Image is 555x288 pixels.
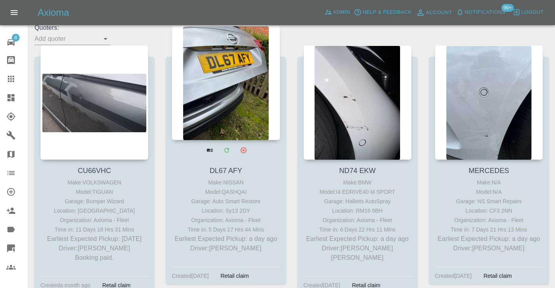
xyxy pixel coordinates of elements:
[174,206,278,215] div: Location: Sy13 2DY
[218,142,235,158] a: Modify
[469,167,509,175] a: MERCEDES
[437,225,541,234] div: Time in: 7 Days 21 Hrs 13 Mins
[209,167,242,175] a: DL67 AFY
[172,271,209,281] div: Created [DATE]
[42,234,146,244] p: Earliest Expected Pickup: [DATE]
[437,197,541,206] div: Garage: NS Smart Repairs
[38,6,69,19] h5: Axioma
[339,167,376,175] a: ND74 EKW
[454,6,508,18] button: Notifications
[306,197,409,206] div: Garage: Halletts AutoSpray
[174,234,278,244] p: Earliest Expected Pickup: a day ago
[414,6,454,19] a: Account
[174,244,278,253] p: Driver: [PERSON_NAME]
[42,206,146,215] div: Location: [GEOGRAPHIC_DATA]
[306,178,409,187] div: Make: BMW
[426,8,452,17] span: Account
[511,6,546,18] button: Logout
[437,215,541,225] div: Organization: Axioma - Fleet
[437,234,541,244] p: Earliest Expected Pickup: a day ago
[42,178,146,187] div: Make: VOLKSWAGEN
[322,6,352,18] a: Admin
[42,215,146,225] div: Organization: Axioma - Fleet
[306,234,409,244] p: Earliest Expected Pickup: a day ago
[174,225,278,234] div: Time in: 5 Days 17 Hrs 44 Mins
[42,244,146,253] p: Driver: [PERSON_NAME]
[42,197,146,206] div: Garage: Bumper Wizard
[174,178,278,187] div: Make: NISSAN
[78,167,111,175] a: CU66VHC
[174,187,278,197] div: Model: QASHQAI
[306,225,409,234] div: Time in: 6 Days 22 Hrs 11 Mins
[100,33,111,44] button: Open
[174,215,278,225] div: Organization: Axioma - Fleet
[362,8,411,17] span: Help & Feedback
[306,244,409,262] p: Driver: [PERSON_NAME] [PERSON_NAME]
[5,3,24,22] button: Open drawer
[42,225,146,234] div: Time in: 11 Days 18 Hrs 31 Mins
[521,8,544,17] span: Logout
[12,34,20,42] span: 8
[501,4,514,12] span: 99+
[35,23,110,33] p: Quoters:
[235,142,251,158] button: Archive
[42,187,146,197] div: Model: TIGUAN
[42,253,146,262] p: Booking paid.
[35,33,98,45] input: Add quoter
[306,206,409,215] div: Location: RM16 6BH
[174,197,278,206] div: Garage: Auto Smart Restore
[437,178,541,187] div: Make: N/A
[435,271,472,281] div: Created [DATE]
[352,6,413,18] button: Help & Feedback
[333,8,350,17] span: Admin
[465,8,506,17] span: Notifications
[437,206,541,215] div: Location: CF3 2NN
[215,271,255,281] div: Retail claim
[306,215,409,225] div: Organization: Axioma - Fleet
[306,187,409,197] div: Model: I4 EDRIVE40 M SPORT
[437,244,541,253] p: Driver: [PERSON_NAME]
[202,142,218,158] a: View
[437,187,541,197] div: Model: N/A
[478,271,518,281] div: Retail claim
